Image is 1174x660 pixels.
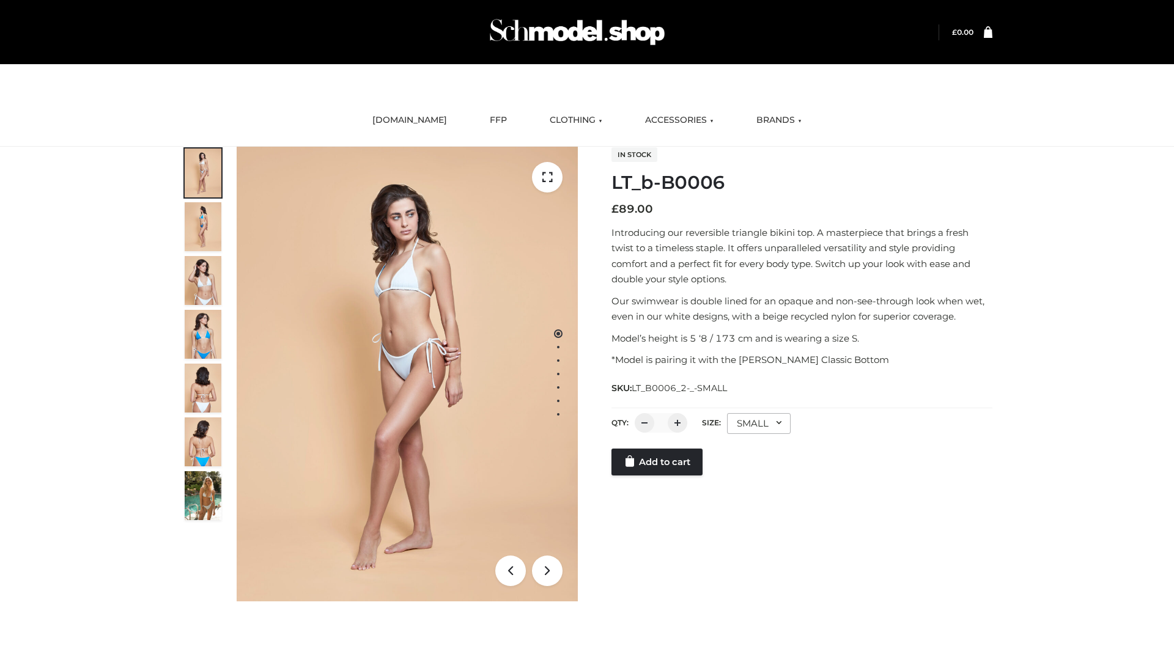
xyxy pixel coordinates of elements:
img: Arieltop_CloudNine_AzureSky2.jpg [185,471,221,520]
img: Schmodel Admin 964 [485,8,669,56]
img: ArielClassicBikiniTop_CloudNine_AzureSky_OW114ECO_7-scaled.jpg [185,364,221,413]
div: SMALL [727,413,791,434]
a: CLOTHING [541,107,611,134]
span: £ [611,202,619,216]
a: Add to cart [611,449,703,475]
p: *Model is pairing it with the [PERSON_NAME] Classic Bottom [611,352,992,368]
a: [DOMAIN_NAME] [363,107,456,134]
a: FFP [481,107,516,134]
a: £0.00 [952,28,973,37]
img: ArielClassicBikiniTop_CloudNine_AzureSky_OW114ECO_1-scaled.jpg [185,148,221,197]
span: SKU: [611,381,728,395]
p: Model’s height is 5 ‘8 / 173 cm and is wearing a size S. [611,331,992,346]
img: ArielClassicBikiniTop_CloudNine_AzureSky_OW114ECO_1 [237,147,578,601]
img: ArielClassicBikiniTop_CloudNine_AzureSky_OW114ECO_4-scaled.jpg [185,310,221,359]
img: ArielClassicBikiniTop_CloudNine_AzureSky_OW114ECO_3-scaled.jpg [185,256,221,305]
img: ArielClassicBikiniTop_CloudNine_AzureSky_OW114ECO_8-scaled.jpg [185,417,221,466]
span: In stock [611,147,657,162]
span: £ [952,28,957,37]
bdi: 89.00 [611,202,653,216]
h1: LT_b-B0006 [611,172,992,194]
p: Introducing our reversible triangle bikini top. A masterpiece that brings a fresh twist to a time... [611,225,992,287]
a: ACCESSORIES [636,107,723,134]
bdi: 0.00 [952,28,973,37]
label: QTY: [611,418,629,427]
p: Our swimwear is double lined for an opaque and non-see-through look when wet, even in our white d... [611,293,992,324]
span: LT_B0006_2-_-SMALL [632,383,727,394]
a: BRANDS [747,107,811,134]
img: ArielClassicBikiniTop_CloudNine_AzureSky_OW114ECO_2-scaled.jpg [185,202,221,251]
label: Size: [702,418,721,427]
